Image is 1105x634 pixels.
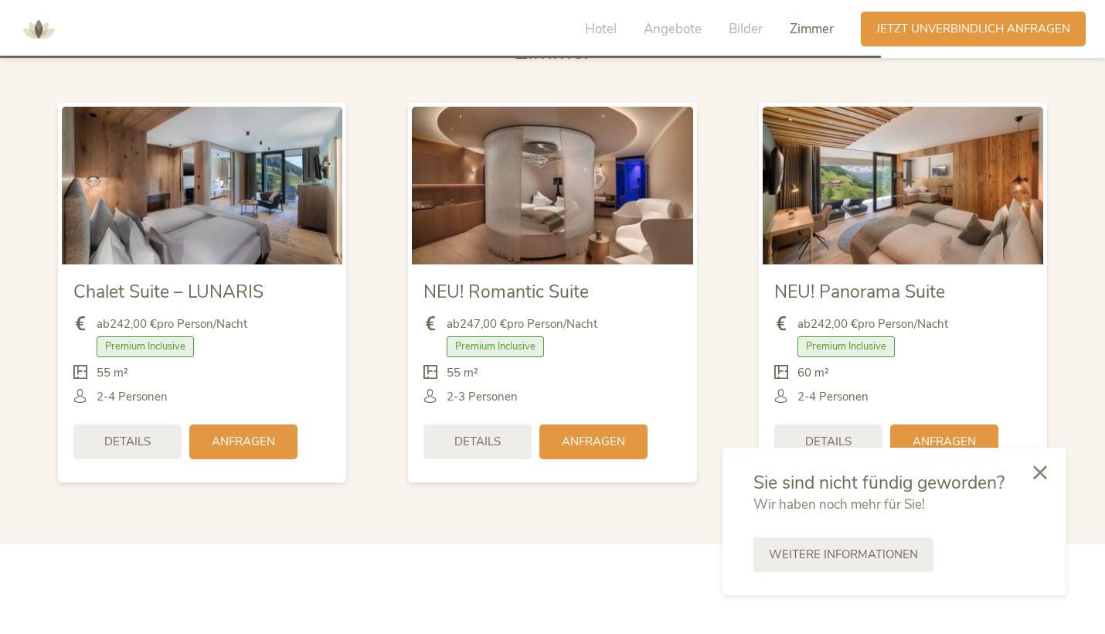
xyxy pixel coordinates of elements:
span: Angebote [644,20,702,38]
span: ab pro Person/Nacht [447,316,597,332]
span: 55 m² [97,365,128,381]
span: Details [454,434,501,450]
span: 60 m² [797,365,829,381]
img: AMONTI & LUNARIS Wellnessresort [15,6,62,53]
span: Anfragen [212,434,275,450]
b: 242,00 € [110,316,157,332]
span: Anfragen [913,434,976,450]
span: 2-4 Personen [797,389,869,405]
img: NEU! Panorama Suite [763,107,1043,264]
span: ab pro Person/Nacht [97,316,247,332]
span: Chalet Suite – LUNARIS [73,280,263,304]
span: Details [805,434,852,450]
span: NEU! Romantic Suite [423,280,589,304]
img: Chalet Suite – LUNARIS [62,107,342,264]
span: Weitere Informationen [769,547,918,563]
span: Bilder [729,20,763,38]
span: Anfragen [562,434,625,450]
a: AMONTI & LUNARIS Wellnessresort [15,23,62,34]
span: NEU! Panorama Suite [774,280,945,304]
span: Zimmer [790,20,834,38]
span: ab pro Person/Nacht [797,316,948,332]
a: Weitere Informationen [753,537,933,572]
span: 55 m² [447,365,478,381]
span: Hotel [585,20,617,38]
span: Jetzt unverbindlich anfragen [876,21,1070,37]
span: Wir haben noch mehr für Sie! [753,496,925,513]
img: NEU! Romantic Suite [412,107,692,264]
span: 2-4 Personen [97,389,168,405]
span: Details [104,434,151,450]
b: 247,00 € [460,316,507,332]
span: Premium Inclusive [97,336,194,356]
span: 2-3 Personen [447,389,518,405]
span: Sie sind nicht fündig geworden? [753,471,1005,495]
span: Premium Inclusive [797,336,895,356]
b: 242,00 € [811,316,858,332]
span: Premium Inclusive [447,336,544,356]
